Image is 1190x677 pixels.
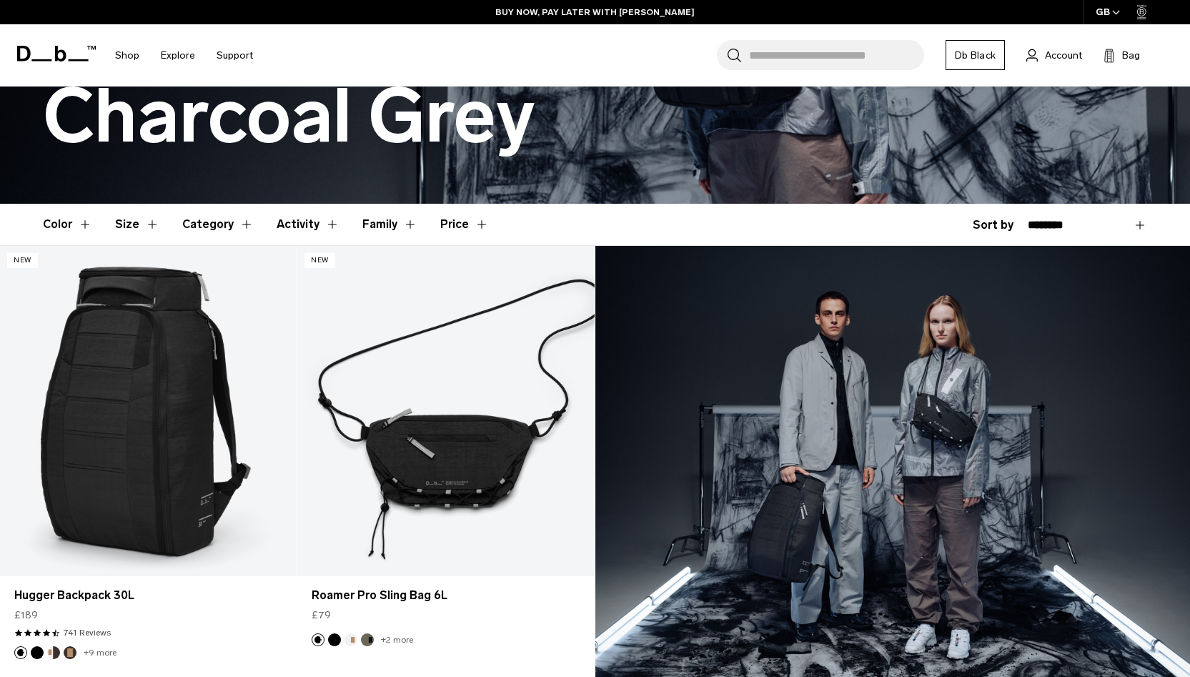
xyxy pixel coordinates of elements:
[47,646,60,659] button: Cappuccino
[14,608,38,623] span: £189
[440,204,489,245] button: Toggle Price
[43,75,535,158] h1: Charcoal Grey
[161,30,195,81] a: Explore
[381,635,413,645] a: +2 more
[946,40,1005,70] a: Db Black
[361,633,374,646] button: Forest Green
[14,646,27,659] button: Charcoal Grey
[104,24,264,87] nav: Main Navigation
[312,587,580,604] a: Roamer Pro Sling Bag 6L
[1104,46,1140,64] button: Bag
[304,253,335,268] p: New
[14,587,282,604] a: Hugger Backpack 30L
[312,633,324,646] button: Charcoal Grey
[277,204,339,245] button: Toggle Filter
[115,30,139,81] a: Shop
[115,204,159,245] button: Toggle Filter
[217,30,253,81] a: Support
[31,646,44,659] button: Black Out
[7,253,38,268] p: New
[1122,48,1140,63] span: Bag
[182,204,254,245] button: Toggle Filter
[1026,46,1082,64] a: Account
[297,246,594,575] a: Roamer Pro Sling Bag 6L
[64,646,76,659] button: Espresso
[495,6,695,19] a: BUY NOW, PAY LATER WITH [PERSON_NAME]
[64,626,111,639] a: 741 reviews
[84,648,116,658] a: +9 more
[344,633,357,646] button: Oatmilk
[312,608,331,623] span: £79
[328,633,341,646] button: Black Out
[1045,48,1082,63] span: Account
[43,204,92,245] button: Toggle Filter
[362,204,417,245] button: Toggle Filter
